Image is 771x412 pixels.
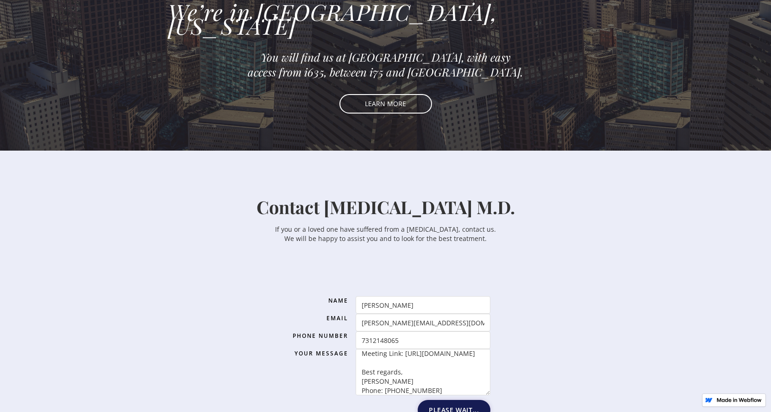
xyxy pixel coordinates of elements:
[248,50,523,79] em: You will find us at [GEOGRAPHIC_DATA], with easy access from i635, between i75 and [GEOGRAPHIC_DA...
[356,296,490,314] input: Enter your name
[122,197,650,217] h1: Contact [MEDICAL_DATA] M.D.
[339,94,432,114] a: LEARN MORE
[356,331,490,349] input: Enter your Phone Number
[281,349,348,358] label: Your Message
[281,331,348,341] label: Phone Number
[281,314,348,323] label: Email
[122,225,650,243] p: If you or a loved one have suffered from a [MEDICAL_DATA], contact us. We will be happy to assist...
[716,398,762,402] img: Made in Webflow
[356,314,490,331] input: Enter your email
[281,296,348,305] label: Name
